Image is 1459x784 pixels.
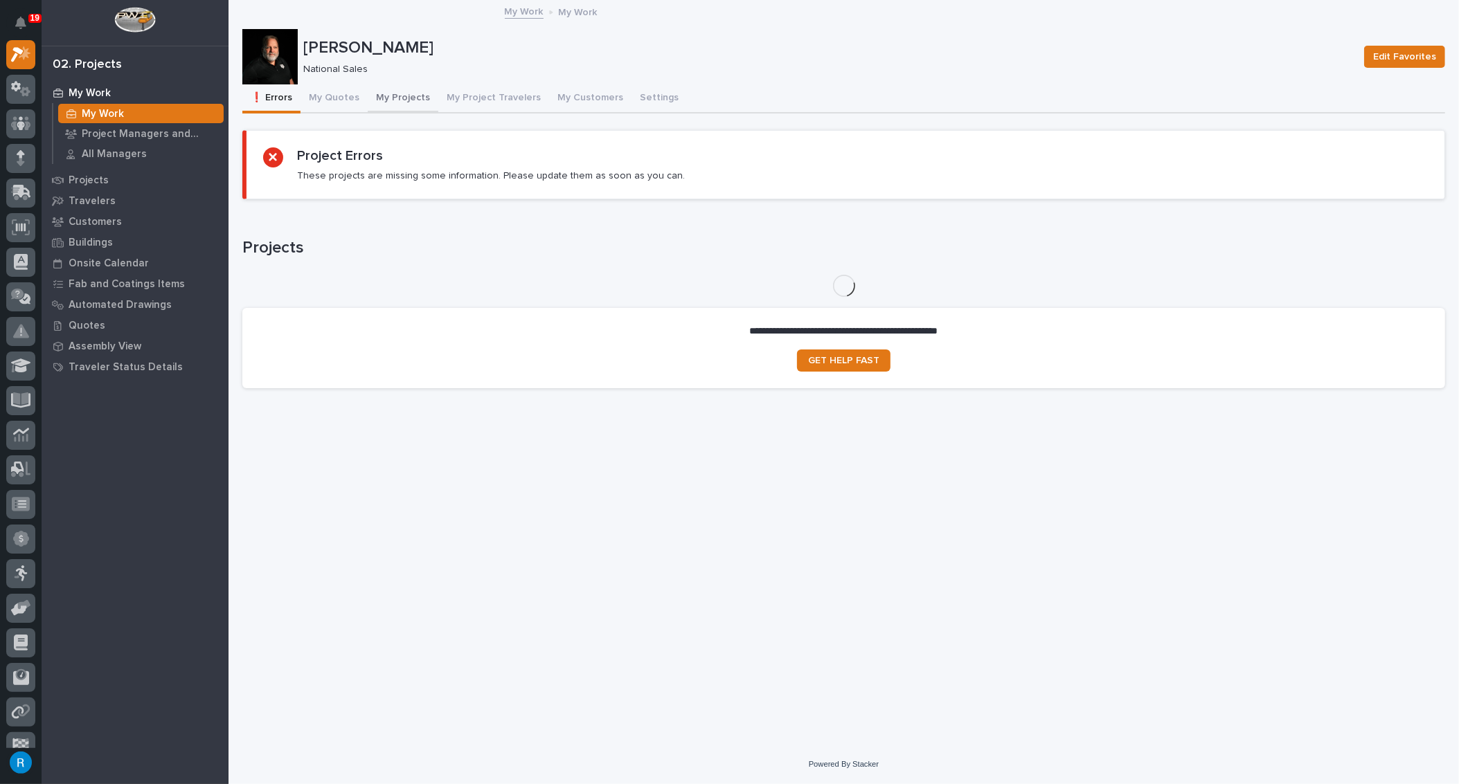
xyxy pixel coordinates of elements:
[1373,48,1436,65] span: Edit Favorites
[69,237,113,249] p: Buildings
[30,13,39,23] p: 19
[69,174,109,187] p: Projects
[301,84,368,113] button: My Quotes
[42,356,229,377] a: Traveler Status Details
[632,84,687,113] button: Settings
[69,278,185,291] p: Fab and Coatings Items
[82,108,124,120] p: My Work
[559,3,598,19] p: My Work
[242,84,301,113] button: ❗ Errors
[303,64,1348,75] p: National Sales
[6,8,35,37] button: Notifications
[42,190,229,211] a: Travelers
[6,748,35,777] button: users-avatar
[82,128,218,140] p: Project Managers and Engineers
[297,147,383,164] h2: Project Errors
[69,216,122,228] p: Customers
[42,336,229,356] a: Assembly View
[53,57,122,73] div: 02. Projects
[809,760,879,768] a: Powered By Stacker
[505,3,544,19] a: My Work
[42,294,229,315] a: Automated Drawings
[368,84,438,113] button: My Projects
[1364,46,1445,68] button: Edit Favorites
[69,257,149,270] p: Onsite Calendar
[438,84,549,113] button: My Project Travelers
[82,148,147,161] p: All Managers
[42,273,229,294] a: Fab and Coatings Items
[69,299,172,311] p: Automated Drawings
[53,124,229,143] a: Project Managers and Engineers
[797,349,890,372] a: GET HELP FAST
[42,170,229,190] a: Projects
[42,211,229,232] a: Customers
[17,17,35,39] div: Notifications19
[69,87,111,100] p: My Work
[114,7,155,33] img: Workspace Logo
[53,104,229,123] a: My Work
[69,320,105,332] p: Quotes
[69,340,141,353] p: Assembly View
[808,356,879,365] span: GET HELP FAST
[242,238,1445,258] h1: Projects
[69,195,116,208] p: Travelers
[297,170,685,182] p: These projects are missing some information. Please update them as soon as you can.
[549,84,632,113] button: My Customers
[42,315,229,336] a: Quotes
[303,38,1353,58] p: [PERSON_NAME]
[42,82,229,103] a: My Work
[69,361,183,374] p: Traveler Status Details
[42,232,229,253] a: Buildings
[53,144,229,163] a: All Managers
[42,253,229,273] a: Onsite Calendar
